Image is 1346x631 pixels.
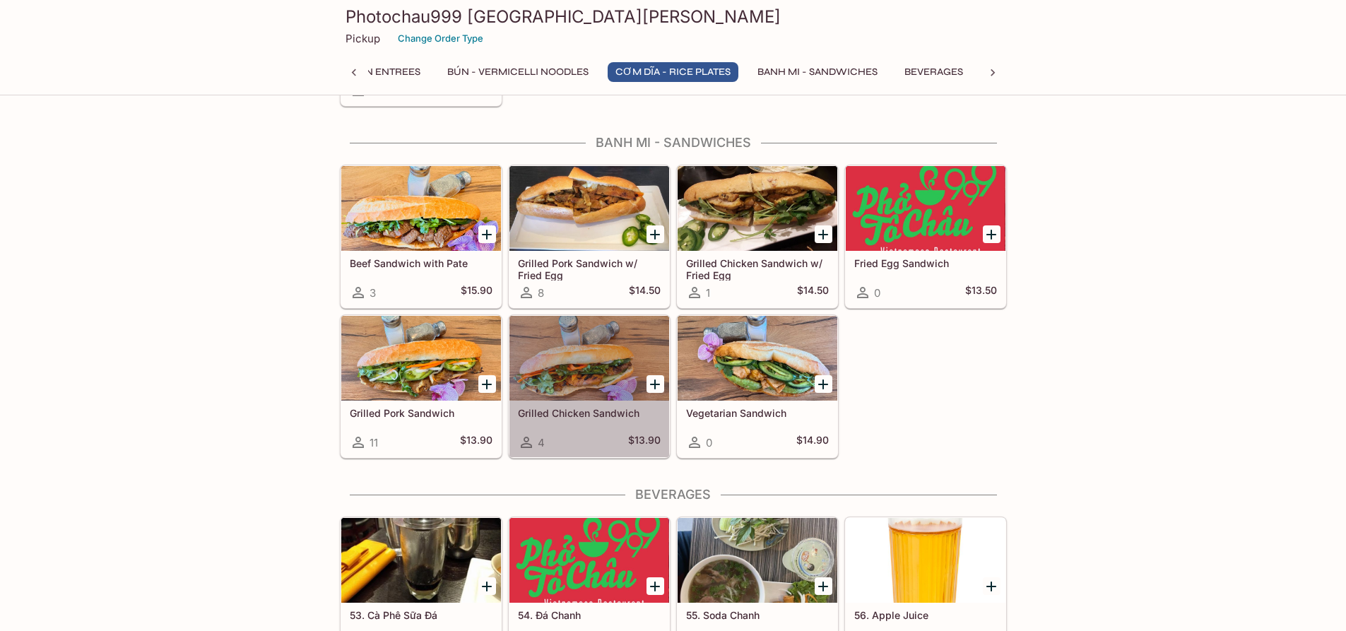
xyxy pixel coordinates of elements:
h4: Banh Mi - Sandwiches [340,135,1007,151]
button: Add 55. Soda Chanh [815,577,832,595]
h5: $14.50 [629,284,661,301]
button: BÚN - Vermicelli Noodles [439,62,596,82]
span: 4 [538,436,545,449]
span: 1 [706,286,710,300]
div: Grilled Chicken Sandwich [509,316,669,401]
h5: $13.50 [965,284,997,301]
a: Vegetarian Sandwich0$14.90 [677,315,838,458]
div: 56. Apple Juice [846,518,1005,603]
h5: Beef Sandwich with Pate [350,257,492,269]
a: Fried Egg Sandwich0$13.50 [845,165,1006,308]
span: 8 [538,286,544,300]
button: Add 54. Đá Chanh [647,577,664,595]
h5: Grilled Chicken Sandwich w/ Fried Egg [686,257,829,281]
h5: $14.50 [797,284,829,301]
button: Beverages [897,62,971,82]
h5: $14.90 [796,434,829,451]
h4: Beverages [340,487,1007,502]
div: Grilled Pork Sandwich [341,316,501,401]
h5: Fried Egg Sandwich [854,257,997,269]
button: Add Grilled Chicken Sandwich [647,375,664,393]
p: Pickup [346,32,380,45]
button: Add 53. Cà Phê Sữa Đá [478,577,496,595]
a: Beef Sandwich with Pate3$15.90 [341,165,502,308]
button: Add Grilled Pork Sandwich w/ Fried Egg [647,225,664,243]
a: Grilled Chicken Sandwich4$13.90 [509,315,670,458]
button: Add 56. Apple Juice [983,577,1000,595]
div: Beef Sandwich with Pate [341,166,501,251]
div: Grilled Chicken Sandwich w/ Fried Egg [678,166,837,251]
div: Fried Egg Sandwich [846,166,1005,251]
span: 3 [370,286,376,300]
button: Add Vegetarian Sandwich [815,375,832,393]
div: 54. Đá Chanh [509,518,669,603]
button: Add Grilled Chicken Sandwich w/ Fried Egg [815,225,832,243]
button: Banh Mi - Sandwiches [750,62,885,82]
div: Grilled Pork Sandwich w/ Fried Egg [509,166,669,251]
a: Grilled Chicken Sandwich w/ Fried Egg1$14.50 [677,165,838,308]
button: CƠM DĨA - Rice Plates [608,62,738,82]
h5: 54. Đá Chanh [518,609,661,621]
h3: Photochau999 [GEOGRAPHIC_DATA][PERSON_NAME] [346,6,1001,28]
h5: 56. Apple Juice [854,609,997,621]
h5: 55. Soda Chanh [686,609,829,621]
div: 55. Soda Chanh [678,518,837,603]
button: Add Beef Sandwich with Pate [478,225,496,243]
button: Change Order Type [391,28,490,49]
div: 53. Cà Phê Sữa Đá [341,518,501,603]
h5: Vegetarian Sandwich [686,407,829,419]
h5: $13.90 [460,434,492,451]
button: Add Grilled Pork Sandwich [478,375,496,393]
a: Grilled Pork Sandwich11$13.90 [341,315,502,458]
span: 0 [874,286,880,300]
h5: 53. Cà Phê Sữa Đá [350,609,492,621]
span: 0 [706,436,712,449]
h5: $13.90 [628,434,661,451]
h5: Grilled Chicken Sandwich [518,407,661,419]
h5: Grilled Pork Sandwich [350,407,492,419]
h5: $15.90 [461,284,492,301]
h5: Grilled Pork Sandwich w/ Fried Egg [518,257,661,281]
a: Grilled Pork Sandwich w/ Fried Egg8$14.50 [509,165,670,308]
div: Vegetarian Sandwich [678,316,837,401]
button: Add Fried Egg Sandwich [983,225,1000,243]
span: 11 [370,436,378,449]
